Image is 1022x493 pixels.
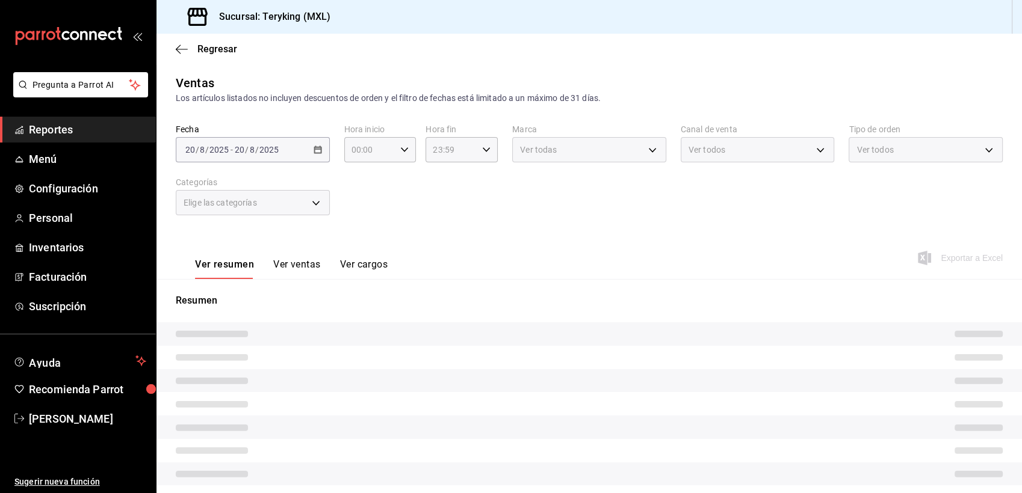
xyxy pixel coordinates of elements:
[205,145,209,155] span: /
[856,144,893,156] span: Ver todos
[520,144,557,156] span: Ver todas
[176,92,1003,105] div: Los artículos listados no incluyen descuentos de orden y el filtro de fechas está limitado a un m...
[176,74,214,92] div: Ventas
[29,381,146,397] span: Recomienda Parrot
[176,125,330,133] label: Fecha
[195,259,388,279] div: navigation tabs
[29,239,146,256] span: Inventarios
[29,210,146,226] span: Personal
[8,87,148,100] a: Pregunta a Parrot AI
[196,145,199,155] span: /
[512,125,666,133] label: Marca
[29,298,146,314] span: Suscripción
[195,259,254,279] button: Ver resumen
[209,145,229,155] input: ----
[255,145,259,155] span: /
[29,180,146,197] span: Configuración
[176,293,1003,308] p: Resumen
[689,144,725,156] span: Ver todos
[29,121,146,138] span: Reportes
[197,43,237,55] span: Regresar
[29,411,146,427] span: [PERSON_NAME]
[29,151,146,167] span: Menú
[681,125,835,133] label: Canal de venta
[249,145,255,155] input: --
[185,145,196,155] input: --
[29,269,146,285] span: Facturación
[231,145,233,155] span: -
[344,125,417,133] label: Hora inicio
[176,43,237,55] button: Regresar
[176,178,330,186] label: Categorías
[273,259,321,279] button: Ver ventas
[132,31,142,41] button: open_drawer_menu
[13,72,148,97] button: Pregunta a Parrot AI
[340,259,388,279] button: Ver cargos
[199,145,205,155] input: --
[184,197,257,209] span: Elige las categorías
[29,354,131,368] span: Ayuda
[259,145,279,155] input: ----
[849,125,1003,133] label: Tipo de orden
[209,10,330,24] h3: Sucursal: Teryking (MXL)
[234,145,245,155] input: --
[245,145,249,155] span: /
[33,79,129,91] span: Pregunta a Parrot AI
[426,125,498,133] label: Hora fin
[14,476,146,488] span: Sugerir nueva función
